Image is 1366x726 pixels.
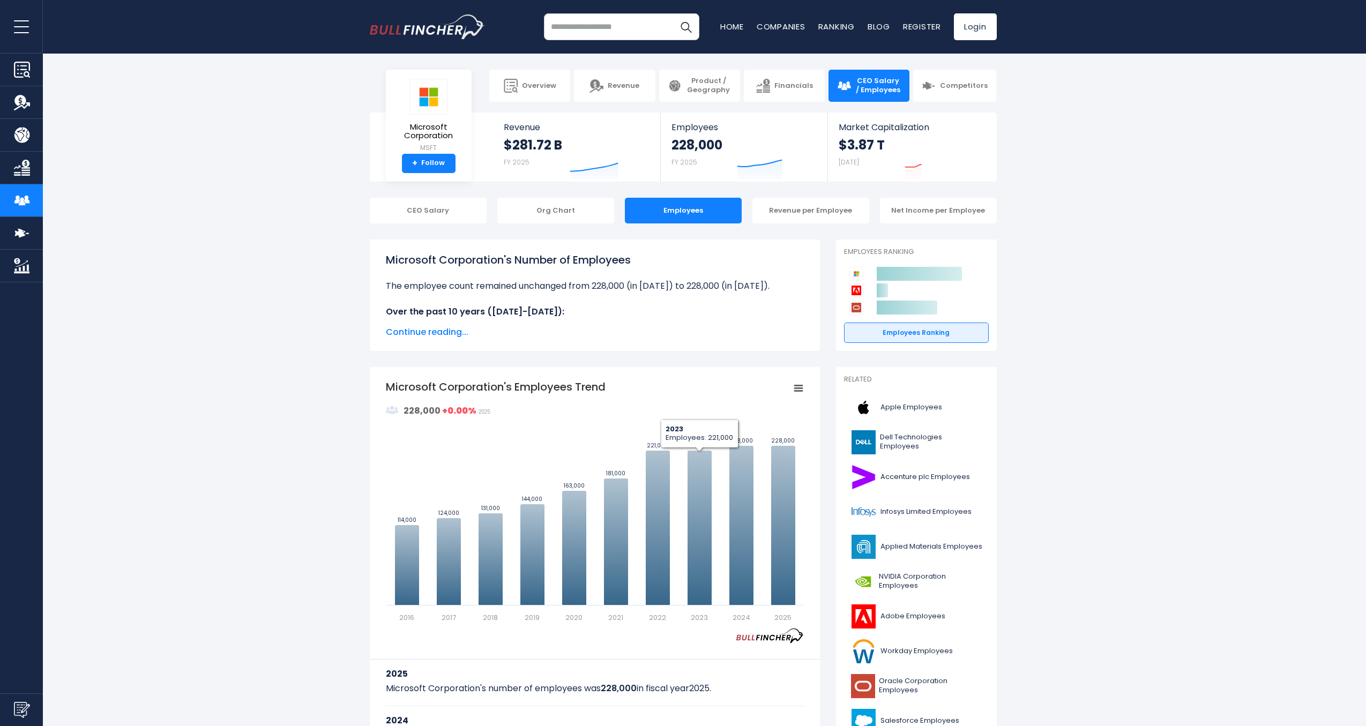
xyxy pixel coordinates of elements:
[671,158,697,167] small: FY 2025
[397,318,547,331] b: The highest number of employees
[404,405,441,417] strong: 228,000
[839,122,984,132] span: Market Capitalization
[849,301,863,315] img: Oracle Corporation competitors logo
[625,198,742,223] div: Employees
[608,612,623,623] text: 2021
[879,677,982,695] span: Oracle Corporation Employees
[880,542,982,551] span: Applied Materials Employees
[525,612,540,623] text: 2019
[394,78,464,154] a: Microsoft Corporation MSFT
[839,158,859,167] small: [DATE]
[850,500,877,524] img: INFY logo
[849,283,863,297] img: Adobe competitors logo
[673,13,699,40] button: Search
[386,305,564,318] b: Over the past 10 years ([DATE]-[DATE]):
[844,671,989,701] a: Oracle Corporation Employees
[522,495,542,503] text: 144,000
[386,667,804,680] h3: 2025
[720,21,744,32] a: Home
[493,113,661,182] a: Revenue $281.72 B FY 2025
[844,248,989,257] p: Employees Ranking
[481,504,500,512] text: 131,000
[659,70,740,102] a: Product / Geography
[880,716,959,725] span: Salesforce Employees
[844,602,989,631] a: Adobe Employees
[903,21,941,32] a: Register
[774,81,813,91] span: Financials
[733,612,750,623] text: 2024
[954,13,997,40] a: Login
[606,469,625,477] text: 181,000
[564,482,585,490] text: 163,000
[483,612,498,623] text: 2018
[671,122,817,132] span: Employees
[828,70,909,102] a: CEO Salary / Employees
[447,405,476,417] strong: 0.00%
[504,158,529,167] small: FY 2025
[402,154,456,173] a: +Follow
[844,532,989,562] a: Applied Materials Employees
[370,14,485,39] a: Go to homepage
[442,405,476,417] strong: +
[850,604,877,628] img: ADBE logo
[771,437,795,445] text: 228,000
[386,252,804,268] h1: Microsoft Corporation's Number of Employees
[649,612,666,623] text: 2022
[844,497,989,527] a: Infosys Limited Employees
[844,375,989,384] p: Related
[386,379,606,394] tspan: Microsoft Corporation's Employees Trend
[386,404,399,417] img: graph_employee_icon.svg
[880,198,997,223] div: Net Income per Employee
[752,198,869,223] div: Revenue per Employee
[844,637,989,666] a: Workday Employees
[880,433,982,451] span: Dell Technologies Employees
[868,21,890,32] a: Blog
[386,379,804,620] svg: Microsoft Corporation's Employees Trend
[880,612,945,621] span: Adobe Employees
[744,70,825,102] a: Financials
[880,403,942,412] span: Apple Employees
[844,323,989,343] a: Employees Ranking
[504,122,650,132] span: Revenue
[844,462,989,492] a: Accenture plc Employees
[386,326,804,339] span: Continue reading...
[691,612,708,623] text: 2023
[689,682,710,694] span: 2025
[850,430,877,454] img: DELL logo
[844,428,989,457] a: Dell Technologies Employees
[386,280,804,293] li: The employee count remained unchanged from 228,000 (in [DATE]) to 228,000 (in [DATE]).
[849,267,863,281] img: Microsoft Corporation competitors logo
[370,198,487,223] div: CEO Salary
[844,393,989,422] a: Apple Employees
[661,113,827,182] a: Employees 228,000 FY 2025
[608,81,639,91] span: Revenue
[394,123,463,140] span: Microsoft Corporation
[442,612,456,623] text: 2017
[879,572,982,590] span: NVIDIA Corporation Employees
[574,70,655,102] a: Revenue
[504,137,562,153] strong: $281.72 B
[818,21,855,32] a: Ranking
[386,682,804,695] p: Microsoft Corporation's number of employees was in fiscal year .
[522,81,556,91] span: Overview
[394,143,463,153] small: MSFT
[850,639,877,663] img: WDAY logo
[880,507,972,517] span: Infosys Limited Employees
[399,612,414,623] text: 2016
[565,612,583,623] text: 2020
[850,395,877,420] img: AAPL logo
[774,612,792,623] text: 2025
[855,77,901,95] span: CEO Salary / Employees
[850,535,877,559] img: AMAT logo
[497,198,614,223] div: Org Chart
[601,682,637,694] b: 228,000
[686,77,731,95] span: Product / Geography
[880,473,970,482] span: Accenture plc Employees
[398,516,416,524] text: 114,000
[839,137,885,153] strong: $3.87 T
[940,81,988,91] span: Competitors
[647,441,668,450] text: 221,000
[844,567,989,596] a: NVIDIA Corporation Employees
[729,437,753,445] text: 228,000
[438,509,459,517] text: 124,000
